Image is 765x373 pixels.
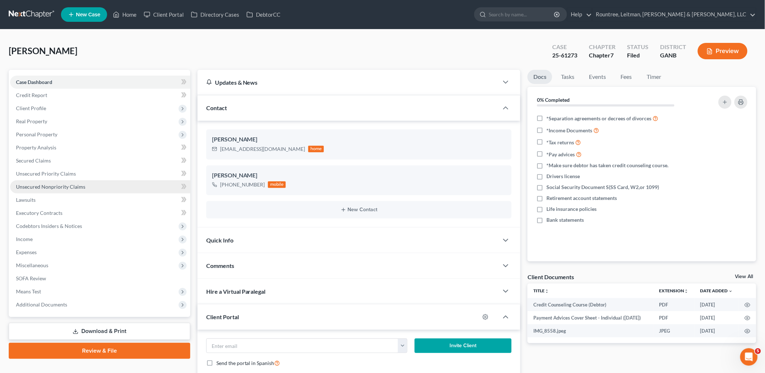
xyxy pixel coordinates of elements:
[528,311,654,324] td: Payment Advices Cover Sheet - Individual ([DATE])
[140,8,187,21] a: Client Portal
[615,70,638,84] a: Fees
[528,70,552,84] a: Docs
[489,8,555,21] input: Search by name...
[528,324,654,337] td: IMG_8558.jpeg
[16,223,82,229] span: Codebtors Insiders & Notices
[555,70,580,84] a: Tasks
[10,141,190,154] a: Property Analysis
[9,323,190,340] a: Download & Print
[206,79,490,86] div: Updates & News
[10,76,190,89] a: Case Dashboard
[16,118,47,124] span: Real Property
[16,249,37,255] span: Expenses
[206,313,239,320] span: Client Portal
[16,105,46,111] span: Client Profile
[415,338,512,353] button: Invite Client
[593,8,756,21] a: Rountree, Leitman, [PERSON_NAME] & [PERSON_NAME], LLC
[109,8,140,21] a: Home
[268,181,286,188] div: mobile
[206,237,233,244] span: Quick Info
[308,146,324,152] div: home
[10,272,190,285] a: SOFA Review
[545,289,549,293] i: unfold_more
[546,162,668,169] span: *Make sure debtor has taken credit counseling course.
[684,289,689,293] i: unfold_more
[206,104,227,111] span: Contact
[546,115,651,122] span: *Separation agreements or decrees of divorces
[207,339,399,353] input: Enter email
[589,43,615,51] div: Chapter
[16,210,62,216] span: Executory Contracts
[16,301,67,308] span: Additional Documents
[9,45,77,56] span: [PERSON_NAME]
[10,180,190,193] a: Unsecured Nonpriority Claims
[533,288,549,293] a: Titleunfold_more
[16,157,51,164] span: Secured Claims
[654,311,695,324] td: PDF
[243,8,284,21] a: DebtorCC
[212,171,506,180] div: [PERSON_NAME]
[660,51,686,60] div: GANB
[735,274,753,279] a: View All
[206,262,234,269] span: Comments
[641,70,667,84] a: Timer
[546,205,597,213] span: Life insurance policies
[729,289,733,293] i: expand_more
[16,131,57,137] span: Personal Property
[16,197,36,203] span: Lawsuits
[220,145,305,153] div: [EMAIL_ADDRESS][DOMAIN_NAME]
[187,8,243,21] a: Directory Cases
[700,288,733,293] a: Date Added expand_more
[546,216,584,224] span: Bank statements
[546,139,574,146] span: *Tax returns
[755,348,761,354] span: 5
[16,236,33,242] span: Income
[546,173,580,180] span: Drivers license
[627,51,648,60] div: Filed
[695,298,739,311] td: [DATE]
[740,348,758,366] iframe: Intercom live chat
[567,8,592,21] a: Help
[206,288,266,295] span: Hire a Virtual Paralegal
[627,43,648,51] div: Status
[546,194,617,202] span: Retirement account statements
[216,360,274,366] span: Send the portal in Spanish
[660,43,686,51] div: District
[16,144,56,151] span: Property Analysis
[546,184,659,191] span: Social Security Document S(SS Card, W2,or 1099)
[528,298,654,311] td: Credit Counseling Course (Debtor)
[546,127,592,134] span: *Income Documents
[10,206,190,220] a: Executory Contracts
[16,92,47,98] span: Credit Report
[220,181,265,188] div: [PHONE_NUMBER]
[10,167,190,180] a: Unsecured Priority Claims
[76,12,100,17] span: New Case
[552,51,577,60] div: 25-61273
[537,97,570,103] strong: 0% Completed
[698,43,748,59] button: Preview
[552,43,577,51] div: Case
[10,154,190,167] a: Secured Claims
[695,324,739,337] td: [DATE]
[16,275,46,281] span: SOFA Review
[695,311,739,324] td: [DATE]
[546,151,575,158] span: *Pay advices
[16,262,48,268] span: Miscellaneous
[610,52,614,59] span: 7
[212,135,506,144] div: [PERSON_NAME]
[10,193,190,206] a: Lawsuits
[16,184,85,190] span: Unsecured Nonpriority Claims
[16,171,76,177] span: Unsecured Priority Claims
[589,51,615,60] div: Chapter
[16,288,41,294] span: Means Test
[654,324,695,337] td: JPEG
[654,298,695,311] td: PDF
[212,207,506,213] button: New Contact
[528,273,574,281] div: Client Documents
[10,89,190,102] a: Credit Report
[9,343,190,359] a: Review & File
[659,288,689,293] a: Extensionunfold_more
[583,70,612,84] a: Events
[16,79,52,85] span: Case Dashboard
